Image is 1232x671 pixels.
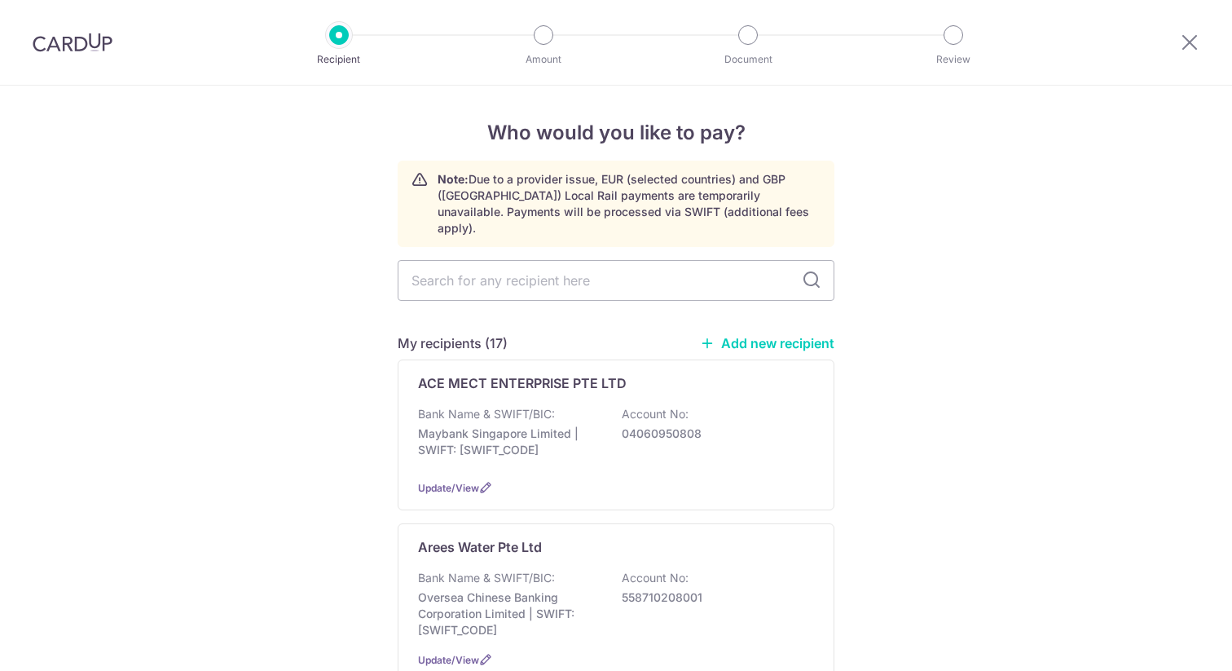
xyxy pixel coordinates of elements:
[418,570,555,586] p: Bank Name & SWIFT/BIC:
[418,373,627,393] p: ACE MECT ENTERPRISE PTE LTD
[418,654,479,666] a: Update/View
[622,426,804,442] p: 04060950808
[622,406,689,422] p: Account No:
[418,426,601,458] p: Maybank Singapore Limited | SWIFT: [SWIFT_CODE]
[418,482,479,494] a: Update/View
[893,51,1014,68] p: Review
[418,537,542,557] p: Arees Water Pte Ltd
[700,335,834,351] a: Add new recipient
[622,589,804,606] p: 558710208001
[688,51,808,68] p: Document
[418,589,601,638] p: Oversea Chinese Banking Corporation Limited | SWIFT: [SWIFT_CODE]
[622,570,689,586] p: Account No:
[398,333,508,353] h5: My recipients (17)
[418,406,555,422] p: Bank Name & SWIFT/BIC:
[33,33,112,52] img: CardUp
[279,51,399,68] p: Recipient
[483,51,604,68] p: Amount
[398,118,834,148] h4: Who would you like to pay?
[438,171,821,236] p: Due to a provider issue, EUR (selected countries) and GBP ([GEOGRAPHIC_DATA]) Local Rail payments...
[398,260,834,301] input: Search for any recipient here
[438,172,469,186] strong: Note:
